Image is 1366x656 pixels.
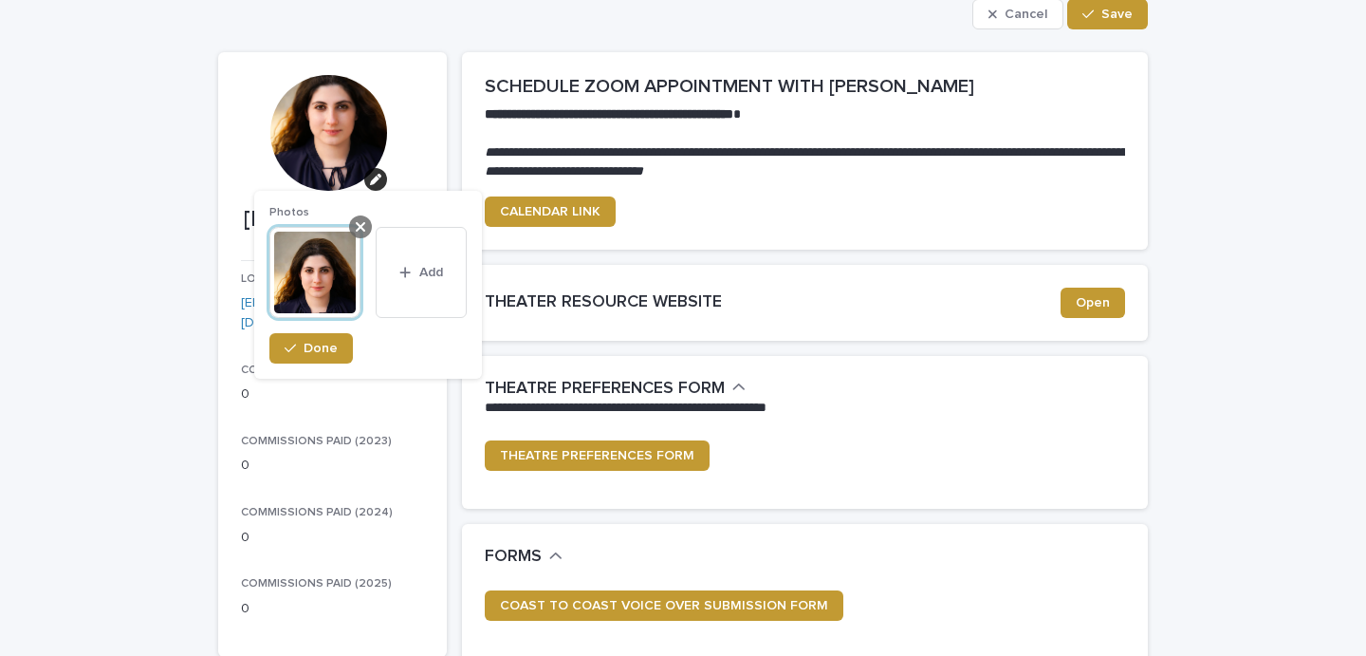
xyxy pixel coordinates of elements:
[1061,288,1125,318] a: Open
[485,197,616,227] a: CALENDAR LINK
[376,227,467,318] button: Add
[500,205,600,218] span: CALENDAR LINK
[485,547,563,568] button: FORMS
[500,449,694,462] span: THEATRE PREFERENCES FORM
[241,206,424,234] p: [PERSON_NAME]
[241,384,424,404] p: 0
[241,507,393,518] span: COMMISSIONS PAID (2024)
[241,456,424,476] p: 0
[269,207,309,218] span: Photos
[241,578,392,590] span: COMMISSIONS PAID (2025)
[500,599,828,612] span: COAST TO COAST VOICE OVER SUBMISSION FORM
[485,379,725,400] h2: THEATRE PREFERENCES FORM
[241,436,392,447] span: COMMISSIONS PAID (2023)
[485,547,542,568] h2: FORMS
[241,273,315,285] span: LOG-IN EMAIL
[241,365,393,376] span: COMMISSIONS PAID (2022)
[485,590,843,621] a: COAST TO COAST VOICE OVER SUBMISSION FORM
[419,266,443,279] span: Add
[485,292,1061,313] h2: THEATER RESOURCE WEBSITE
[485,440,710,471] a: THEATRE PREFERENCES FORM
[241,296,353,329] a: [EMAIL_ADDRESS][DOMAIN_NAME]
[1101,8,1133,21] span: Save
[304,342,338,355] span: Done
[269,333,353,364] button: Done
[1005,8,1047,21] span: Cancel
[1076,296,1110,309] span: Open
[241,528,424,548] p: 0
[485,379,746,400] button: THEATRE PREFERENCES FORM
[241,599,424,619] p: 0
[485,75,1125,98] h2: SCHEDULE ZOOM APPOINTMENT WITH [PERSON_NAME]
